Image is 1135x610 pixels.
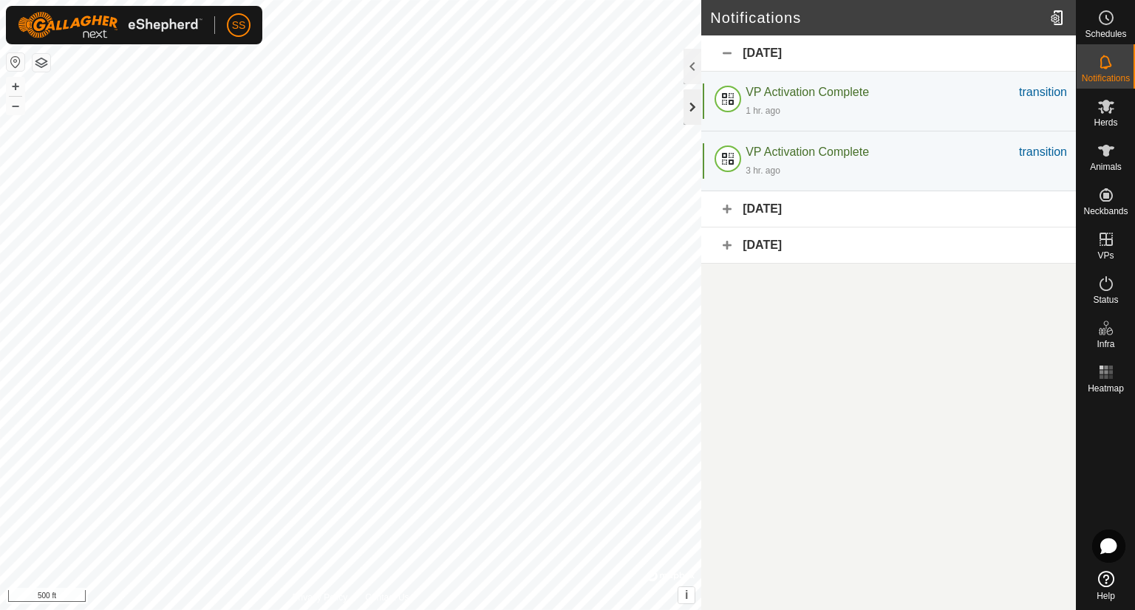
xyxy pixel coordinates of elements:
div: [DATE] [701,227,1076,264]
button: Reset Map [7,53,24,71]
img: Gallagher Logo [18,12,202,38]
div: [DATE] [701,191,1076,227]
div: transition [1019,143,1067,161]
span: Status [1093,295,1118,304]
span: Animals [1090,162,1122,171]
span: SS [232,18,246,33]
div: 3 hr. ago [746,164,780,177]
span: Help [1097,592,1115,600]
span: Infra [1097,340,1114,349]
span: VP Activation Complete [746,145,869,158]
span: Heatmap [1088,384,1124,393]
button: Map Layers [33,54,50,72]
span: Neckbands [1083,207,1128,216]
span: VPs [1097,251,1114,260]
span: Schedules [1085,30,1126,38]
span: i [685,589,688,601]
span: VP Activation Complete [746,86,869,98]
button: i [678,587,695,603]
span: Notifications [1082,74,1130,83]
button: + [7,78,24,95]
h2: Notifications [710,9,1044,27]
a: Privacy Policy [293,591,348,604]
span: Herds [1094,118,1117,127]
div: [DATE] [701,35,1076,72]
div: transition [1019,83,1067,101]
a: Contact Us [365,591,409,604]
a: Help [1077,565,1135,606]
button: – [7,97,24,114]
div: 1 hr. ago [746,104,780,117]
